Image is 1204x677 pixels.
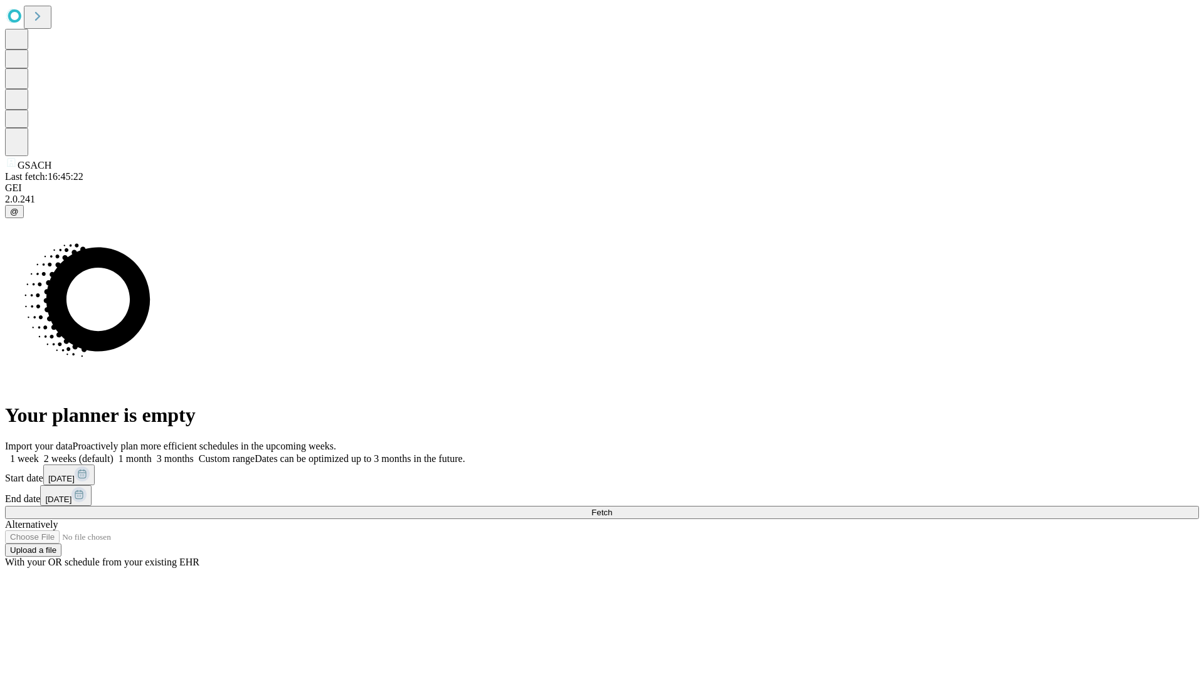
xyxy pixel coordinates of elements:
[255,453,465,464] span: Dates can be optimized up to 3 months in the future.
[5,506,1199,519] button: Fetch
[5,485,1199,506] div: End date
[40,485,92,506] button: [DATE]
[44,453,114,464] span: 2 weeks (default)
[18,160,51,171] span: GSACH
[5,194,1199,205] div: 2.0.241
[45,495,71,504] span: [DATE]
[5,464,1199,485] div: Start date
[10,207,19,216] span: @
[5,441,73,451] span: Import your data
[5,557,199,567] span: With your OR schedule from your existing EHR
[43,464,95,485] button: [DATE]
[73,441,336,451] span: Proactively plan more efficient schedules in the upcoming weeks.
[48,474,75,483] span: [DATE]
[5,182,1199,194] div: GEI
[5,543,61,557] button: Upload a file
[5,404,1199,427] h1: Your planner is empty
[5,519,58,530] span: Alternatively
[10,453,39,464] span: 1 week
[119,453,152,464] span: 1 month
[5,205,24,218] button: @
[591,508,612,517] span: Fetch
[199,453,255,464] span: Custom range
[157,453,194,464] span: 3 months
[5,171,83,182] span: Last fetch: 16:45:22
